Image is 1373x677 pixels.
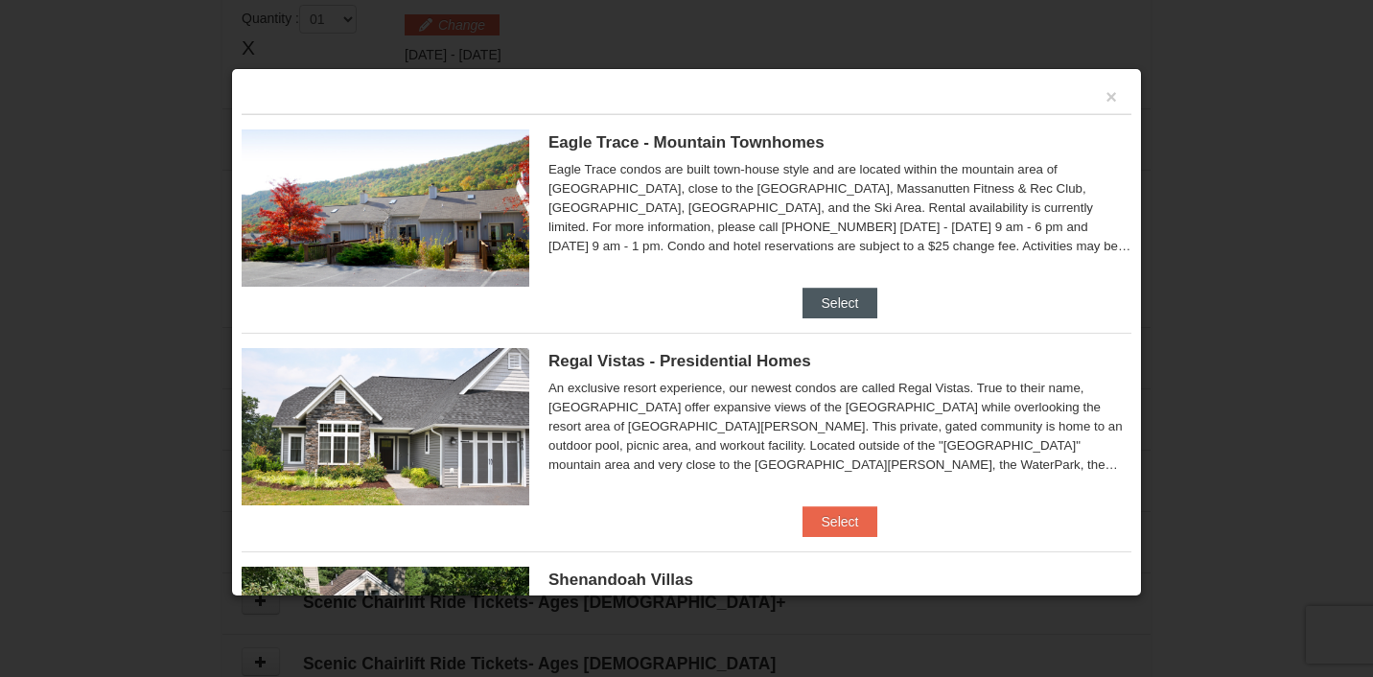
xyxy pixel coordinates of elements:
img: 19218991-1-902409a9.jpg [242,348,529,505]
span: Regal Vistas - Presidential Homes [548,352,811,370]
button: Select [803,288,878,318]
span: Eagle Trace - Mountain Townhomes [548,133,825,152]
span: Shenandoah Villas [548,571,693,589]
div: An exclusive resort experience, our newest condos are called Regal Vistas. True to their name, [G... [548,379,1131,475]
div: Eagle Trace condos are built town-house style and are located within the mountain area of [GEOGRA... [548,160,1131,256]
button: Select [803,506,878,537]
img: 19218983-1-9b289e55.jpg [242,129,529,287]
button: × [1105,87,1117,106]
